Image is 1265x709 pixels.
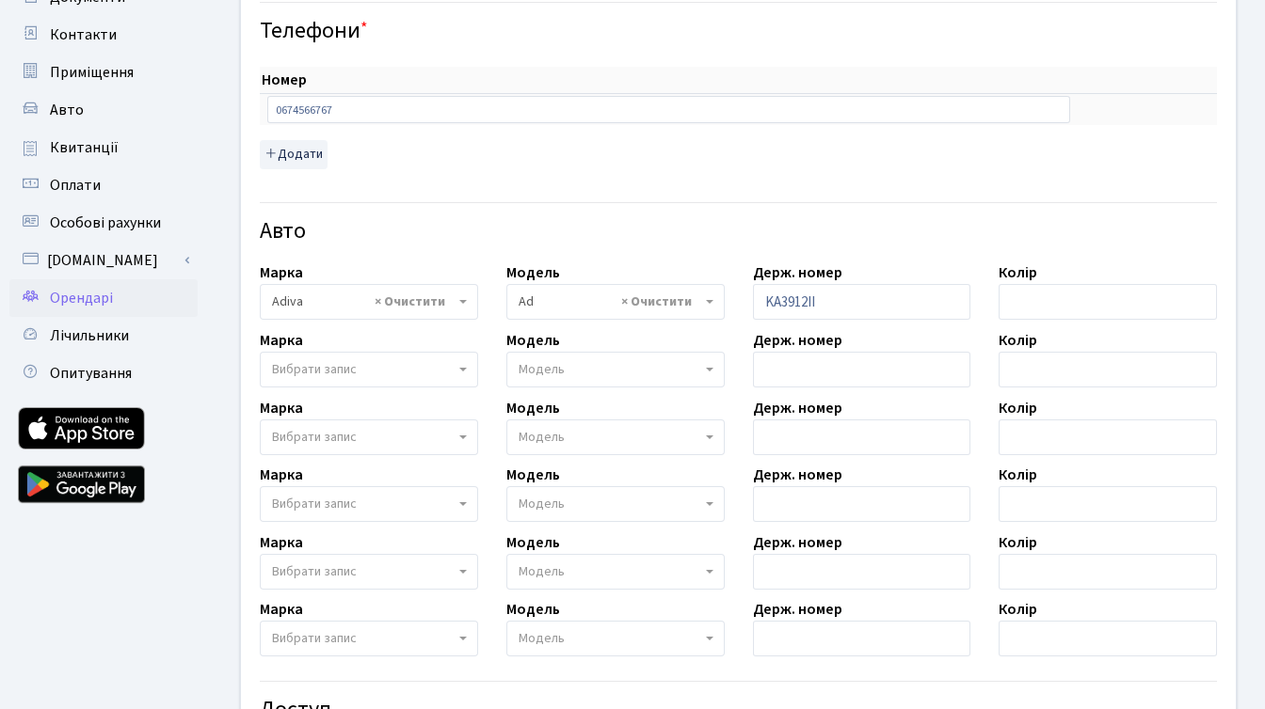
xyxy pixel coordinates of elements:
[753,397,842,419] label: Держ. номер
[753,261,842,284] label: Держ. номер
[260,397,303,419] label: Марка
[260,598,303,621] label: Марка
[506,531,560,554] label: Модель
[260,284,478,320] span: Adiva
[9,279,198,317] a: Орендарі
[9,129,198,166] a: Квитанції
[753,531,842,554] label: Держ. номер
[506,284,725,320] span: Ad
[272,562,357,581] span: Вибрати запис
[50,363,132,384] span: Опитування
[272,495,357,513] span: Вибрати запис
[506,397,560,419] label: Модель
[621,292,692,311] span: Видалити всі елементи
[9,204,198,242] a: Особові рахунки
[999,531,1037,554] label: Колір
[260,140,328,169] button: Додати
[519,629,565,648] span: Модель
[999,598,1037,621] label: Колір
[753,329,842,352] label: Держ. номер
[260,261,303,284] label: Марка
[999,397,1037,419] label: Колір
[272,360,357,379] span: Вибрати запис
[9,54,198,91] a: Приміщення
[519,495,565,513] span: Модель
[9,166,198,204] a: Оплати
[50,213,161,233] span: Особові рахунки
[999,329,1037,352] label: Колір
[260,464,303,486] label: Марка
[753,464,842,486] label: Держ. номер
[506,464,560,486] label: Модель
[50,24,117,45] span: Контакти
[50,100,84,120] span: Авто
[506,598,560,621] label: Модель
[999,261,1037,284] label: Колір
[9,16,198,54] a: Контакти
[506,261,560,284] label: Модель
[260,18,1217,45] h4: Телефони
[260,218,1217,245] h4: Авто
[9,317,198,354] a: Лічильники
[519,292,701,311] span: Ad
[272,428,357,447] span: Вибрати запис
[753,598,842,621] label: Держ. номер
[260,67,1078,94] th: Номер
[50,62,134,83] span: Приміщення
[260,329,303,352] label: Марка
[260,531,303,554] label: Марка
[9,242,198,279] a: [DOMAIN_NAME]
[272,292,455,311] span: Adiva
[50,175,101,196] span: Оплати
[375,292,445,311] span: Видалити всі елементи
[50,325,129,346] span: Лічильники
[272,629,357,648] span: Вибрати запис
[519,360,565,379] span: Модель
[9,354,198,392] a: Опитування
[506,329,560,352] label: Модель
[519,428,565,447] span: Модель
[50,137,119,158] span: Квитанції
[50,288,113,308] span: Орендарі
[519,562,565,581] span: Модель
[999,464,1037,486] label: Колір
[9,91,198,129] a: Авто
